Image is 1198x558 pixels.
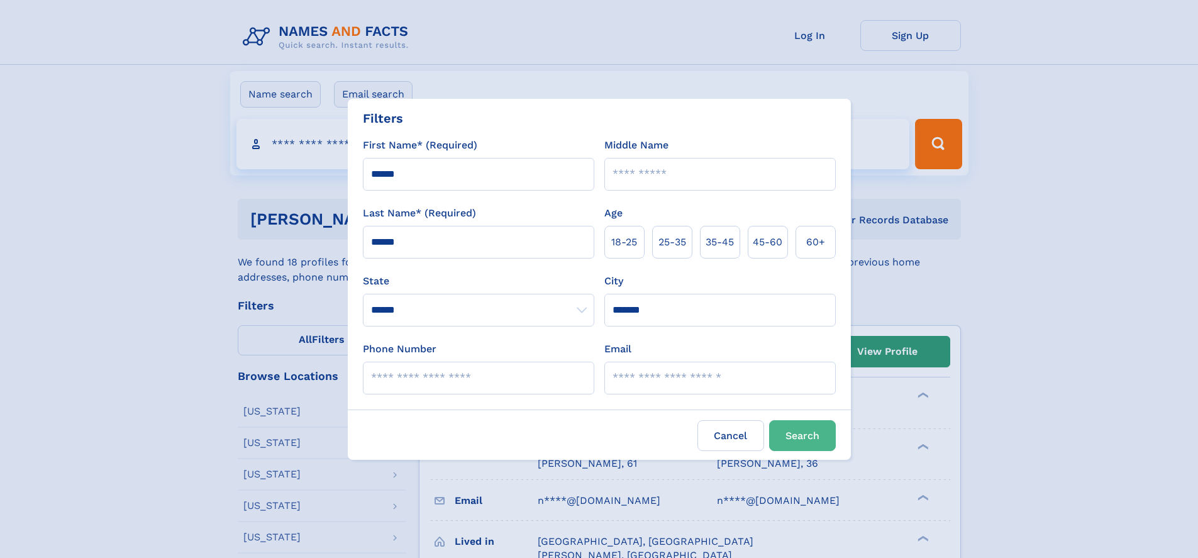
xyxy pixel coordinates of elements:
span: 60+ [806,235,825,250]
div: Filters [363,109,403,128]
label: Cancel [697,420,764,451]
label: City [604,274,623,289]
label: Phone Number [363,342,436,357]
span: 18‑25 [611,235,637,250]
label: State [363,274,594,289]
span: 35‑45 [706,235,734,250]
span: 25‑35 [658,235,686,250]
button: Search [769,420,836,451]
label: First Name* (Required) [363,138,477,153]
label: Last Name* (Required) [363,206,476,221]
span: 45‑60 [753,235,782,250]
label: Email [604,342,631,357]
label: Age [604,206,623,221]
label: Middle Name [604,138,668,153]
